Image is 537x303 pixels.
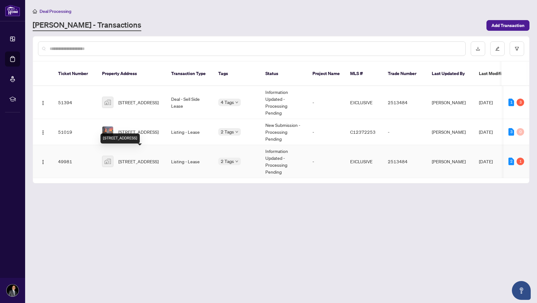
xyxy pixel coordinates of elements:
td: Deal - Sell Side Lease [166,86,213,119]
span: down [235,130,238,133]
td: 2513484 [383,145,427,178]
button: filter [510,41,524,56]
td: - [307,119,345,145]
button: edit [490,41,505,56]
div: 1 [508,99,514,106]
div: 2 [508,158,514,165]
button: Logo [38,156,48,166]
span: home [33,9,37,14]
td: Listing - Lease [166,145,213,178]
span: Deal Processing [40,8,71,14]
span: download [476,46,480,51]
td: Information Updated - Processing Pending [260,145,307,178]
th: Trade Number [383,62,427,86]
td: Listing - Lease [166,119,213,145]
span: Last Modified Date [479,70,517,77]
td: - [307,86,345,119]
td: [PERSON_NAME] [427,119,474,145]
button: Open asap [512,281,531,300]
th: Project Name [307,62,345,86]
button: Logo [38,127,48,137]
th: Ticket Number [53,62,97,86]
img: Profile Icon [7,284,19,296]
img: Logo [41,160,46,165]
th: Last Updated By [427,62,474,86]
img: logo [5,5,20,16]
td: [PERSON_NAME] [427,145,474,178]
span: 2 Tags [221,128,234,135]
a: [PERSON_NAME] - Transactions [33,20,141,31]
th: Status [260,62,307,86]
span: [DATE] [479,129,493,135]
span: Add Transaction [491,20,524,30]
td: - [307,145,345,178]
td: 2513484 [383,86,427,119]
img: thumbnail-img [102,97,113,108]
span: edit [495,46,500,51]
img: thumbnail-img [102,127,113,137]
img: Logo [41,130,46,135]
td: 51019 [53,119,97,145]
div: 0 [517,128,524,136]
th: MLS # [345,62,383,86]
span: [DATE] [479,159,493,164]
button: Add Transaction [486,20,529,31]
td: 49981 [53,145,97,178]
div: 1 [517,158,524,165]
span: [STREET_ADDRESS] [118,158,159,165]
th: Last Modified Date [474,62,530,86]
td: New Submission - Processing Pending [260,119,307,145]
span: [STREET_ADDRESS] [118,128,159,135]
span: [DATE] [479,100,493,105]
button: download [471,41,485,56]
span: [STREET_ADDRESS] [118,99,159,106]
span: filter [515,46,519,51]
span: down [235,101,238,104]
td: [PERSON_NAME] [427,86,474,119]
img: Logo [41,100,46,106]
div: [STREET_ADDRESS] [100,133,140,143]
td: Information Updated - Processing Pending [260,86,307,119]
td: 51394 [53,86,97,119]
div: 3 [508,128,514,136]
span: 4 Tags [221,99,234,106]
span: down [235,160,238,163]
span: EXCLUSIVE [350,100,372,105]
th: Property Address [97,62,166,86]
span: C12372253 [350,129,376,135]
th: Tags [213,62,260,86]
td: - [383,119,427,145]
span: 2 Tags [221,158,234,165]
span: EXCLUSIVE [350,159,372,164]
img: thumbnail-img [102,156,113,167]
button: Logo [38,97,48,107]
div: 3 [517,99,524,106]
th: Transaction Type [166,62,213,86]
